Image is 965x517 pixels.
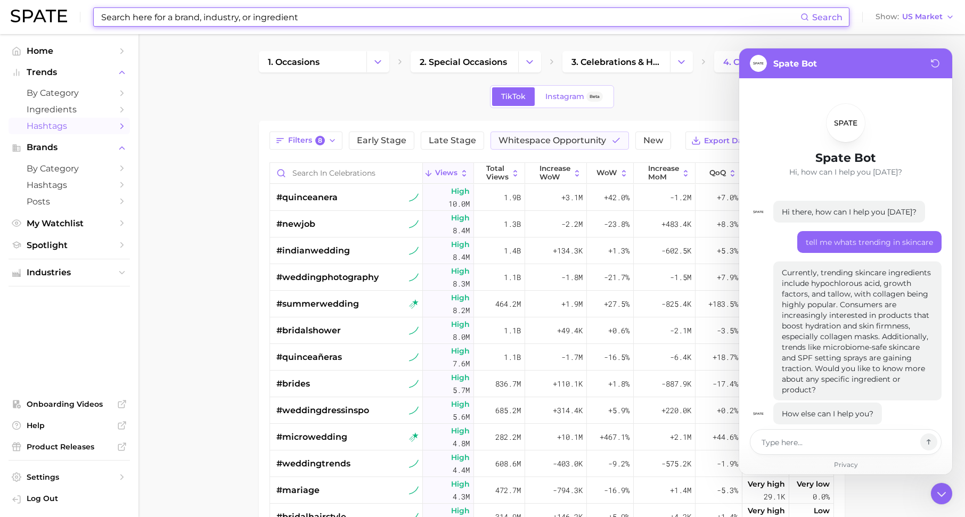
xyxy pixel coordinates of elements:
span: by Category [27,88,112,98]
button: Total Views [474,163,525,184]
img: SPATE [11,10,67,22]
span: -602.5k [661,244,691,257]
span: +44.6% [713,431,738,444]
button: #weddingdressinspotiktok sustained riserHigh5.6m685.2m+314.4k+5.9%+220.0k+0.2%Very high51.5kLow2.2% [270,397,833,424]
span: Very high [748,504,785,517]
span: 1.4b [504,244,521,257]
button: Export Data [685,132,768,150]
img: tiktok sustained riser [409,486,419,495]
span: Export Data [704,136,751,145]
span: -403.0k [553,457,583,470]
span: -3.5% [717,324,738,337]
span: increase MoM [648,165,679,181]
span: -16.9% [604,484,629,497]
span: +0.2% [717,404,738,417]
img: tiktok rising star [409,299,419,309]
button: #bridalshowertiktok sustained riserHigh8.0m1.1b+49.4k+0.6%-2.1m-3.5%Very high180.2kLow1.0% [270,317,833,344]
span: Total Views [486,165,509,181]
span: +134.3k [553,244,583,257]
img: tiktok sustained riser [409,246,419,256]
span: #quinceañeras [276,351,342,364]
span: -1.9% [717,457,738,470]
a: Help [9,417,130,433]
span: Product Releases [27,442,112,452]
img: tiktok sustained riser [409,352,419,362]
span: -9.2% [608,457,629,470]
span: +1.8% [608,378,629,390]
span: +0.6% [608,324,629,337]
button: #weddingphotographytiktok sustained riserHigh8.3m1.1b-1.8m-21.7%-1.5m+7.9%Very high157.0kVery low... [270,264,833,291]
span: High [451,238,470,251]
a: Product Releases [9,439,130,455]
span: Log Out [27,494,121,503]
span: 10.0m [448,198,470,210]
span: New [643,136,663,145]
a: Hashtags [9,177,130,193]
a: InstagramBeta [536,87,612,106]
span: 3. celebrations & holidays [571,57,661,67]
button: Change Category [366,51,389,72]
span: Show [876,14,899,20]
span: Hashtags [27,121,112,131]
button: #weddingtrendstiktok sustained riserHigh4.4m608.6m-403.0k-9.2%-575.2k-1.9%Very high47.6kVery low0.2% [270,450,833,477]
button: Brands [9,139,130,155]
img: tiktok sustained riser [409,219,419,229]
span: Industries [27,268,112,277]
span: 1.3b [504,218,521,231]
button: #indianweddingtiktok sustained riserHigh8.4m1.4b+134.3k+1.3%-602.5k+5.3%Very high212.0kVery low0.0% [270,237,833,264]
span: Late Stage [429,136,476,145]
span: 4.4m [453,464,470,477]
span: Settings [27,472,112,482]
span: Views [435,169,457,177]
span: 836.7m [495,378,521,390]
span: 8.4m [453,224,470,237]
span: Increase WoW [539,165,570,181]
span: 685.2m [495,404,521,417]
span: +27.5% [604,298,629,310]
button: WoW [587,163,634,184]
button: #newjobtiktok sustained riserHigh8.4m1.3b-2.2m-23.8%+483.4k+8.3%Very high171.7kLow4.6% [270,211,833,237]
span: 8.2m [453,304,470,317]
input: Search in celebrations [270,163,422,183]
span: 1.9b [504,191,521,204]
span: Hashtags [27,180,112,190]
a: 2. special occasions [411,51,518,72]
button: #microweddingtiktok rising starHigh4.8m282.2m+10.1m+467.1%+2.1m+44.6%Very high21.8kVery low0.0% [270,424,833,450]
span: +2.1m [670,431,691,444]
a: Settings [9,469,130,485]
button: #mariagetiktok sustained riserHigh4.3m472.7m-794.3k-16.9%+1.4m-5.3%Very high29.1kVery low0.0% [270,477,833,504]
span: High [451,478,470,490]
span: 8.0m [453,331,470,343]
span: -21.7% [604,271,629,284]
a: Posts [9,193,130,210]
a: by Category [9,85,130,101]
button: Change Category [670,51,693,72]
span: -1.7m [561,351,583,364]
span: +110.1k [553,378,583,390]
a: 3. celebrations & holidays [562,51,670,72]
span: -887.9k [661,378,691,390]
a: Home [9,43,130,59]
span: +8.3% [717,218,738,231]
span: +1.4m [670,484,691,497]
span: +7.9% [717,271,738,284]
span: Home [27,46,112,56]
span: Onboarding Videos [27,399,112,409]
button: #summerweddingtiktok rising starHigh8.2m464.2m+1.9m+27.5%-825.4k+183.5%Very high45.1kLow3.5% [270,291,833,317]
span: High [451,344,470,357]
a: Ingredients [9,101,130,118]
span: 4.3m [453,490,470,503]
button: ShowUS Market [873,10,957,24]
span: +220.0k [661,404,691,417]
span: High [451,185,470,198]
a: TikTok [492,87,535,106]
button: Trends [9,64,130,80]
span: #weddingtrends [276,457,350,470]
button: Change Category [518,51,541,72]
span: 5.6m [453,411,470,423]
span: 5.7m [453,384,470,397]
span: 1. occasions [268,57,320,67]
span: +314.4k [553,404,583,417]
span: 8.4m [453,251,470,264]
button: Industries [9,265,130,281]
